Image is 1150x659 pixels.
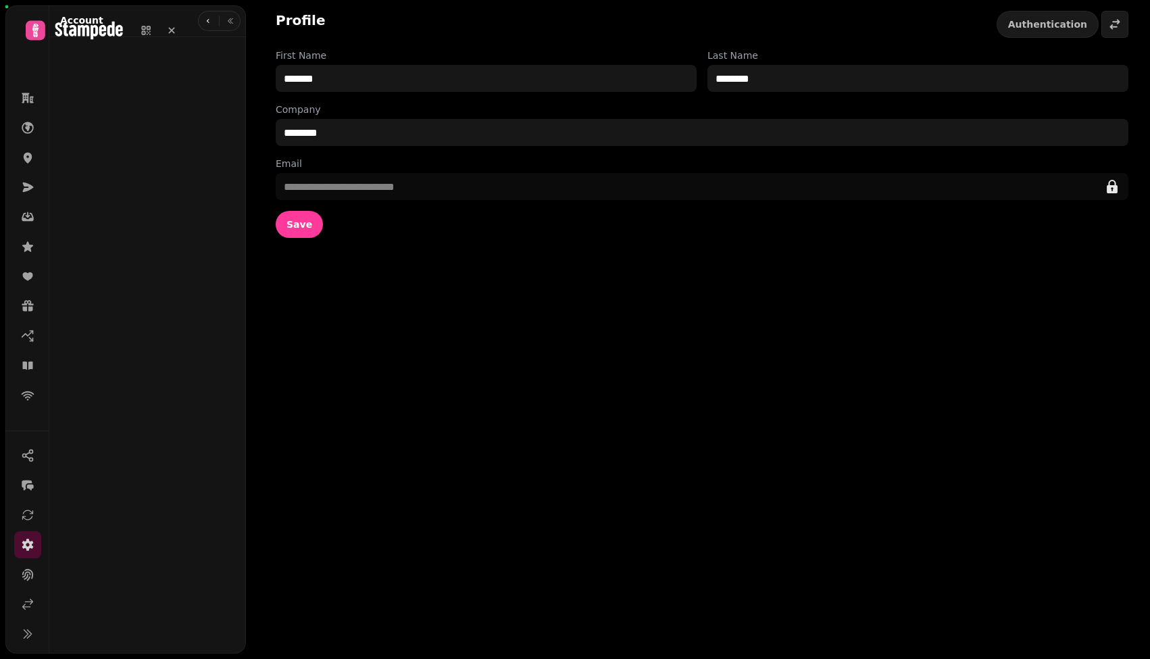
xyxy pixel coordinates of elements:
h2: Profile [276,11,326,30]
label: Email [276,157,1128,170]
label: First Name [276,49,697,62]
label: Company [276,103,1128,116]
span: Save [286,220,312,229]
span: Authentication [1008,20,1087,29]
label: Last Name [707,49,1128,62]
button: Authentication [997,11,1099,38]
button: Save [276,211,323,238]
h2: Account [60,14,103,27]
button: edit [1099,173,1126,200]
